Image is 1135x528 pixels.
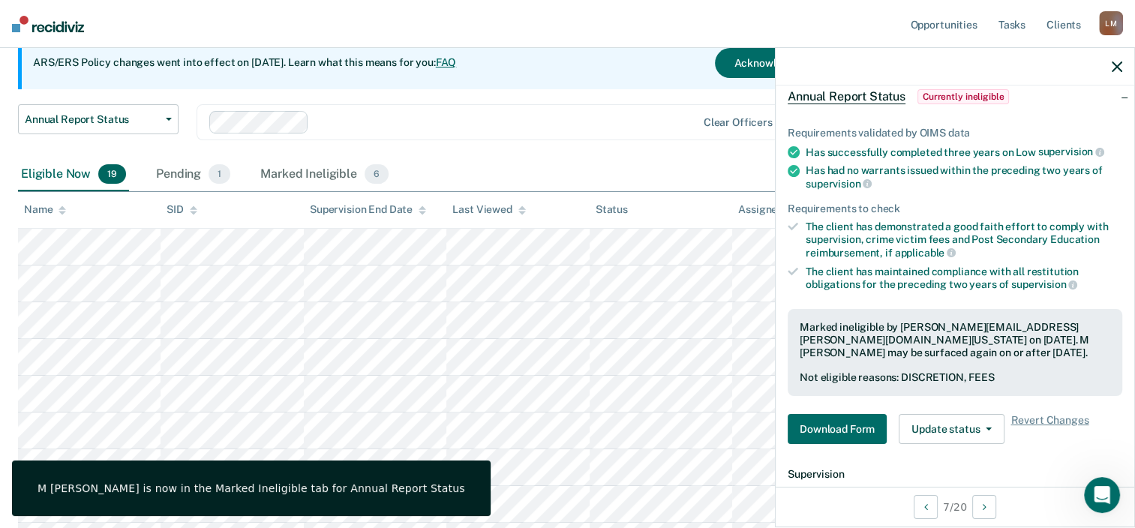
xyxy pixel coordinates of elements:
div: The client has maintained compliance with all restitution obligations for the preceding two years of [806,265,1122,291]
div: Status [596,203,628,216]
span: Revert Changes [1010,414,1088,444]
span: 6 [365,164,389,184]
span: applicable [895,247,956,259]
div: Clear officers [704,116,773,129]
div: Not eligible reasons: DISCRETION, FEES [800,371,1110,384]
div: 7 / 20 [776,487,1134,526]
button: Update status [899,414,1004,444]
img: Recidiviz [12,16,84,32]
dt: Supervision [788,468,1122,481]
span: Annual Report Status [25,113,160,126]
div: Assigned to [738,203,809,216]
div: Requirements to check [788,202,1122,215]
a: Navigate to form link [788,414,893,444]
div: Has successfully completed three years on Low [806,145,1122,159]
button: Download Form [788,414,887,444]
span: 1 [209,164,230,184]
iframe: Intercom live chat [1084,477,1120,513]
div: Has had no warrants issued within the preceding two years of [806,164,1122,190]
div: SID [167,203,197,216]
span: supervision [806,178,872,190]
button: Next Opportunity [972,495,996,519]
div: Annual Report StatusCurrently ineligible [776,73,1134,121]
div: Marked ineligible by [PERSON_NAME][EMAIL_ADDRESS][PERSON_NAME][DOMAIN_NAME][US_STATE] on [DATE]. ... [800,321,1110,358]
span: 19 [98,164,126,184]
div: The client has demonstrated a good faith effort to comply with supervision, crime victim fees and... [806,220,1122,259]
div: Last Viewed [452,203,525,216]
p: ARS/ERS Policy changes went into effect on [DATE]. Learn what this means for you: [33,55,456,70]
div: L M [1099,11,1123,35]
span: supervision [1011,278,1077,290]
a: FAQ [436,56,457,68]
div: M [PERSON_NAME] is now in the Marked Ineligible tab for Annual Report Status [38,481,465,495]
button: Acknowledge & Close [715,48,857,78]
span: Annual Report Status [788,89,905,104]
div: Requirements validated by OIMS data [788,127,1122,139]
div: Supervision End Date [310,203,426,216]
span: supervision [1038,145,1104,157]
div: Marked Ineligible [257,158,392,191]
div: Eligible Now [18,158,129,191]
button: Previous Opportunity [914,495,938,519]
div: Pending [153,158,233,191]
span: Currently ineligible [917,89,1010,104]
div: Name [24,203,66,216]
